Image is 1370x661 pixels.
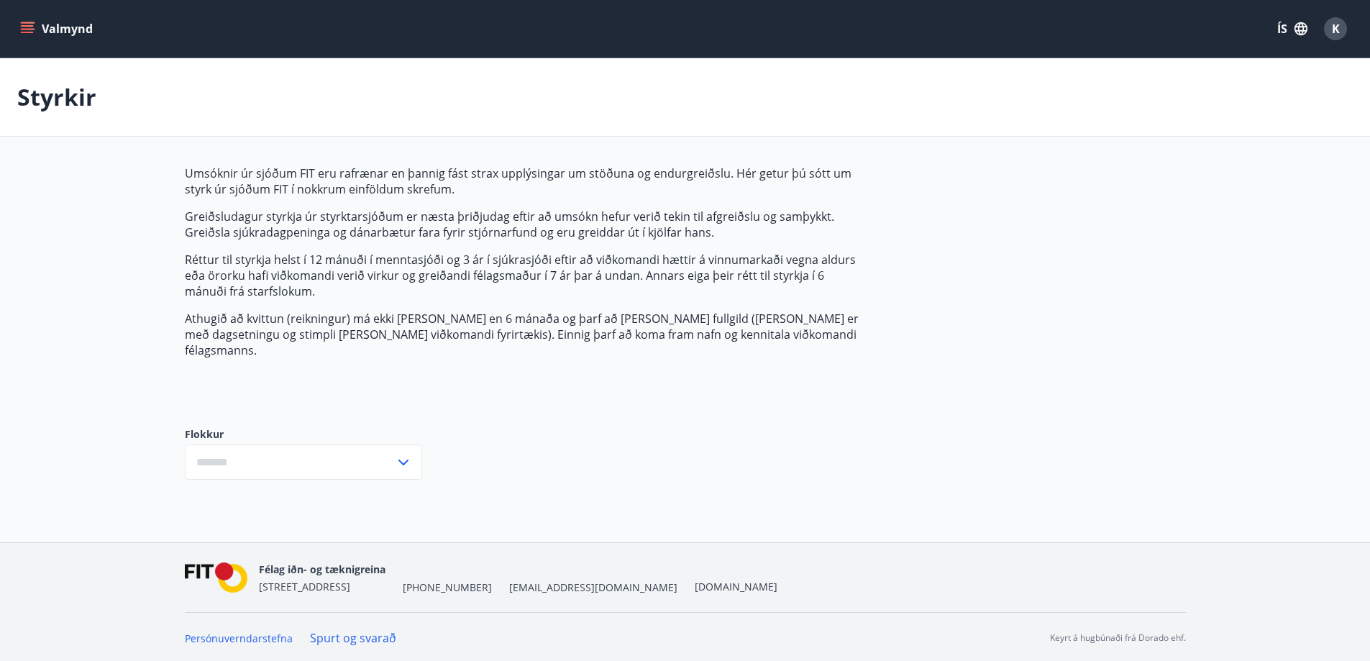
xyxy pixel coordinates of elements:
[185,311,864,358] p: Athugið að kvittun (reikningur) má ekki [PERSON_NAME] en 6 mánaða og þarf að [PERSON_NAME] fullgi...
[509,580,677,595] span: [EMAIL_ADDRESS][DOMAIN_NAME]
[17,16,99,42] button: menu
[1269,16,1315,42] button: ÍS
[403,580,492,595] span: [PHONE_NUMBER]
[185,165,864,197] p: Umsóknir úr sjóðum FIT eru rafrænar en þannig fást strax upplýsingar um stöðuna og endurgreiðslu....
[185,209,864,240] p: Greiðsludagur styrkja úr styrktarsjóðum er næsta þriðjudag eftir að umsókn hefur verið tekin til ...
[1332,21,1340,37] span: K
[185,252,864,299] p: Réttur til styrkja helst í 12 mánuði í menntasjóði og 3 ár í sjúkrasjóði eftir að viðkomandi hætt...
[185,632,293,645] a: Persónuverndarstefna
[310,630,396,646] a: Spurt og svarað
[1318,12,1353,46] button: K
[185,427,422,442] label: Flokkur
[695,580,777,593] a: [DOMAIN_NAME]
[1050,632,1186,644] p: Keyrt á hugbúnaði frá Dorado ehf.
[185,562,248,593] img: FPQVkF9lTnNbbaRSFyT17YYeljoOGk5m51IhT0bO.png
[259,580,350,593] span: [STREET_ADDRESS]
[17,81,96,113] p: Styrkir
[259,562,385,576] span: Félag iðn- og tæknigreina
